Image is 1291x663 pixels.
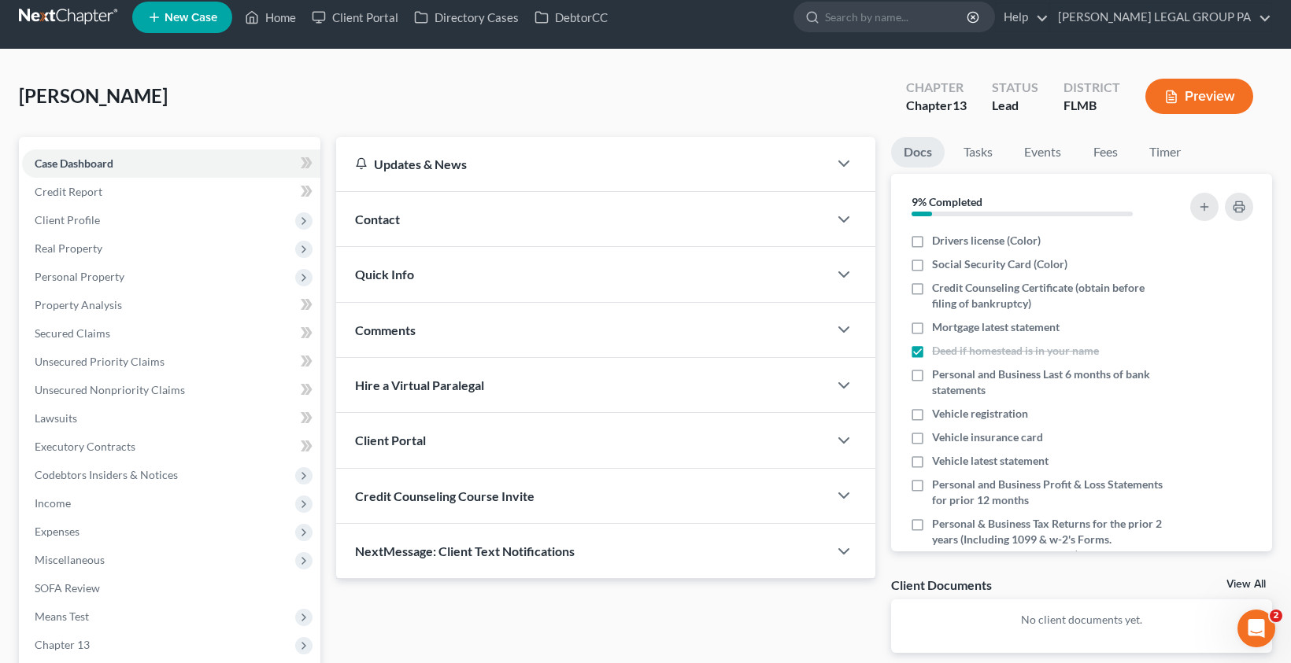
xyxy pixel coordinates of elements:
[891,576,992,593] div: Client Documents
[22,433,320,461] a: Executory Contracts
[35,610,89,623] span: Means Test
[304,3,406,31] a: Client Portal
[35,581,100,595] span: SOFA Review
[951,137,1005,168] a: Tasks
[22,149,320,178] a: Case Dashboard
[19,84,168,107] span: [PERSON_NAME]
[22,404,320,433] a: Lawsuits
[406,3,527,31] a: Directory Cases
[1064,97,1120,115] div: FLMB
[1012,137,1074,168] a: Events
[35,553,105,566] span: Miscellaneous
[35,213,100,227] span: Client Profile
[932,280,1163,311] span: Credit Counseling Certificate (obtain before filing of bankruptcy)
[1080,137,1130,168] a: Fees
[906,79,967,97] div: Chapter
[932,477,1163,508] span: Personal and Business Profit & Loss Statements for prior 12 months
[906,97,967,115] div: Chapter
[35,241,102,255] span: Real Property
[22,319,320,348] a: Secured Claims
[527,3,616,31] a: DebtorCC
[35,440,135,453] span: Executory Contracts
[1050,3,1271,31] a: [PERSON_NAME] LEGAL GROUP PA
[932,516,1163,563] span: Personal & Business Tax Returns for the prior 2 years (Including 1099 & w-2's Forms. Transcripts ...
[1064,79,1120,97] div: District
[992,79,1038,97] div: Status
[35,383,185,396] span: Unsecured Nonpriority Claims
[355,488,535,503] span: Credit Counseling Course Invite
[35,355,165,368] span: Unsecured Priority Claims
[35,496,71,510] span: Income
[1226,579,1266,590] a: View All
[22,376,320,404] a: Unsecured Nonpriority Claims
[22,574,320,602] a: SOFA Review
[237,3,304,31] a: Home
[165,12,217,24] span: New Case
[1270,610,1282,622] span: 2
[904,612,1260,628] p: No client documents yet.
[992,97,1038,115] div: Lead
[22,178,320,206] a: Credit Report
[355,433,426,448] span: Client Portal
[932,319,1060,335] span: Mortgage latest statement
[1237,610,1275,647] iframe: Intercom live chat
[932,256,1067,272] span: Social Security Card (Color)
[1145,79,1253,114] button: Preview
[932,406,1028,422] span: Vehicle registration
[953,98,967,112] span: 13
[996,3,1049,31] a: Help
[891,137,945,168] a: Docs
[35,468,178,481] span: Codebtors Insiders & Notices
[932,233,1041,249] span: Drivers license (Color)
[932,453,1049,469] span: Vehicle latest statement
[1137,137,1193,168] a: Timer
[35,326,110,340] span: Secured Claims
[355,322,416,337] span: Comments
[35,185,102,198] span: Credit Report
[22,291,320,319] a: Property Analysis
[35,270,124,283] span: Personal Property
[355,267,414,282] span: Quick Info
[355,378,484,392] span: Hire a Virtual Paralegal
[932,366,1163,398] span: Personal and Business Last 6 months of bank statements
[932,343,1099,359] span: Deed if homestead is in your name
[912,195,982,208] strong: 9% Completed
[355,543,575,558] span: NextMessage: Client Text Notifications
[35,298,122,311] span: Property Analysis
[825,2,969,31] input: Search by name...
[22,348,320,376] a: Unsecured Priority Claims
[932,429,1043,445] span: Vehicle insurance card
[355,212,400,227] span: Contact
[355,156,809,172] div: Updates & News
[35,411,77,425] span: Lawsuits
[35,638,90,651] span: Chapter 13
[35,157,113,170] span: Case Dashboard
[35,525,80,538] span: Expenses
